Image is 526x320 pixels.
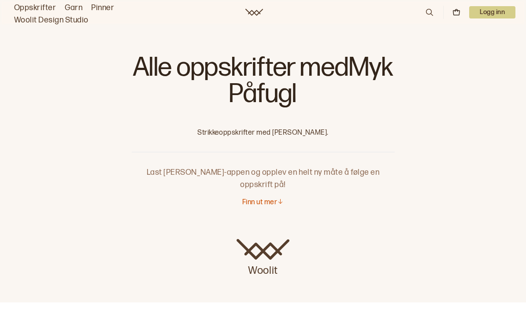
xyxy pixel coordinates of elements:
p: Logg inn [469,6,515,18]
a: Pinner [91,2,114,14]
p: Woolit [237,260,289,278]
p: Finn ut mer [242,198,277,207]
p: Last [PERSON_NAME]-appen og opplev en helt ny måte å følge en oppskrift på! [132,152,395,191]
a: Garn [65,2,82,14]
a: Woolit Design Studio [14,14,89,26]
a: Woolit [245,9,263,16]
p: Strikkeoppskrifter med [PERSON_NAME]. [132,129,395,138]
button: User dropdown [469,6,515,18]
a: Woolit [237,239,289,278]
img: Woolit [237,239,289,260]
button: Finn ut mer [242,198,284,207]
h1: Alle oppskrifter med Myk Påfugl [132,53,395,114]
a: Oppskrifter [14,2,56,14]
